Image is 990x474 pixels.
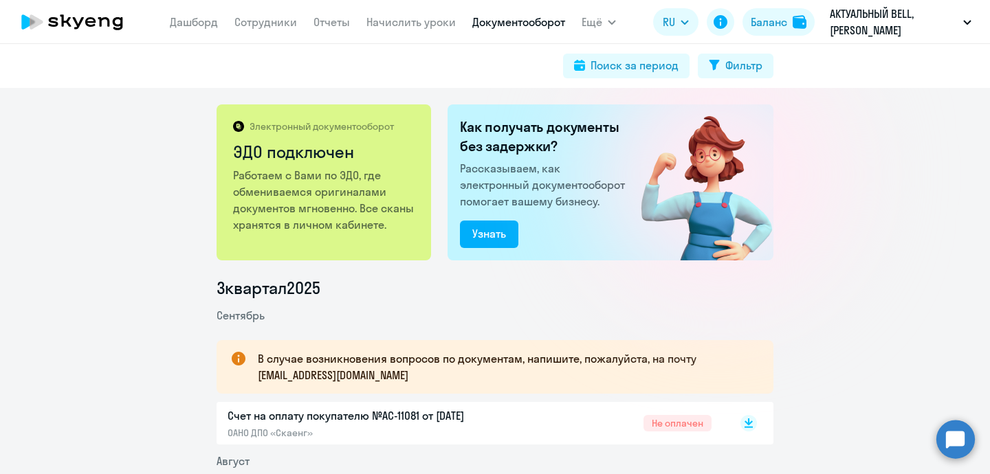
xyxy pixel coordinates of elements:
span: Ещё [582,14,602,30]
span: Август [217,454,250,468]
a: Документооборот [472,15,565,29]
img: balance [793,15,806,29]
button: АКТУАЛЬНЫЙ BELL, [PERSON_NAME] ИНТЕГРАТОР, АО [823,5,978,38]
button: Фильтр [698,54,773,78]
button: Узнать [460,221,518,248]
p: Электронный документооборот [250,120,394,133]
span: Сентябрь [217,308,265,322]
a: Отчеты [313,15,350,29]
button: Ещё [582,8,616,36]
div: Фильтр [725,57,762,74]
img: connected [619,104,773,260]
button: RU [653,8,698,36]
h2: ЭДО подключен [233,141,417,163]
div: Узнать [472,225,506,242]
li: 3 квартал 2025 [217,277,773,299]
a: Счет на оплату покупателю №AC-11081 от [DATE]ОАНО ДПО «Скаенг»Не оплачен [228,407,712,439]
div: Поиск за период [591,57,679,74]
a: Сотрудники [234,15,297,29]
h2: Как получать документы без задержки? [460,117,630,156]
p: Рассказываем, как электронный документооборот помогает вашему бизнесу. [460,160,630,210]
a: Дашборд [170,15,218,29]
button: Поиск за период [563,54,690,78]
p: АКТУАЛЬНЫЙ BELL, [PERSON_NAME] ИНТЕГРАТОР, АО [830,5,958,38]
p: В случае возникновения вопросов по документам, напишите, пожалуйста, на почту [EMAIL_ADDRESS][DOM... [258,350,749,383]
p: Счет на оплату покупателю №AC-11081 от [DATE] [228,407,516,424]
a: Начислить уроки [366,15,456,29]
button: Балансbalance [742,8,815,36]
span: Не оплачен [643,415,712,431]
p: ОАНО ДПО «Скаенг» [228,427,516,439]
p: Работаем с Вами по ЭДО, где обмениваемся оригиналами документов мгновенно. Все сканы хранятся в л... [233,167,417,233]
span: RU [663,14,675,30]
div: Баланс [751,14,787,30]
